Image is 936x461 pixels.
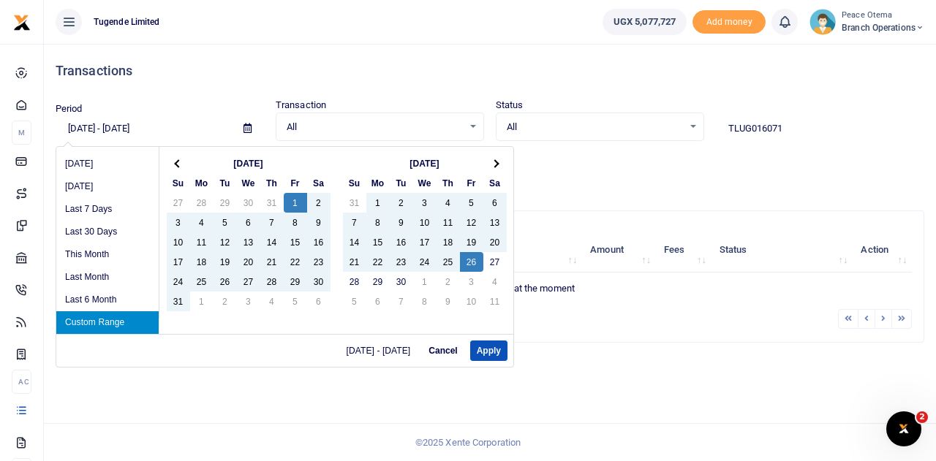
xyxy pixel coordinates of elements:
td: 15 [366,232,390,252]
td: 8 [284,213,307,232]
td: 6 [307,292,331,311]
td: 17 [413,232,437,252]
td: 22 [284,252,307,272]
li: Last Month [56,266,159,289]
td: 23 [307,252,331,272]
td: 27 [483,252,507,272]
td: 31 [167,292,190,311]
td: 7 [390,292,413,311]
td: 3 [413,193,437,213]
label: Status [496,98,524,113]
img: profile-user [809,9,836,35]
a: Add money [692,15,766,26]
td: 26 [214,272,237,292]
a: logo-small logo-large logo-large [13,16,31,27]
td: 16 [307,232,331,252]
th: Mo [366,173,390,193]
img: logo-small [13,14,31,31]
th: Su [167,173,190,193]
li: [DATE] [56,175,159,198]
th: We [237,173,260,193]
td: 1 [413,272,437,292]
td: 25 [190,272,214,292]
td: 1 [284,193,307,213]
td: 10 [413,213,437,232]
td: 10 [460,292,483,311]
td: 26 [460,252,483,272]
td: 13 [483,213,507,232]
th: Fr [460,173,483,193]
th: [DATE] [190,153,307,173]
td: 14 [343,232,366,252]
td: 11 [437,213,460,232]
td: 15 [284,232,307,252]
th: Amount: activate to sort column ascending [582,227,656,273]
iframe: Intercom live chat [886,411,921,446]
th: Tu [214,173,237,193]
span: UGX 5,077,727 [614,15,676,29]
td: 6 [366,292,390,311]
td: 29 [366,272,390,292]
td: 28 [190,193,214,213]
td: 3 [460,272,483,292]
th: Sa [483,173,507,193]
td: 9 [390,213,413,232]
td: 2 [307,193,331,213]
td: 31 [343,193,366,213]
span: [DATE] - [DATE] [347,346,417,355]
td: 30 [307,272,331,292]
td: 1 [366,193,390,213]
th: Su [343,173,366,193]
span: Branch Operations [842,21,924,34]
th: We [413,173,437,193]
td: 20 [483,232,507,252]
td: 16 [390,232,413,252]
td: 23 [390,252,413,272]
th: [DATE] [366,153,483,173]
th: Fr [284,173,307,193]
td: 22 [366,252,390,272]
td: 3 [167,213,190,232]
td: 4 [483,272,507,292]
input: Search [716,116,924,141]
span: Tugende Limited [88,15,166,28]
td: 24 [167,272,190,292]
td: 25 [437,252,460,272]
td: 29 [284,272,307,292]
td: 4 [190,213,214,232]
td: 12 [214,232,237,252]
td: 19 [460,232,483,252]
span: Add money [692,10,766,34]
input: select period [56,116,232,141]
td: 4 [437,193,460,213]
th: Action: activate to sort column ascending [853,227,912,273]
li: Last 6 Month [56,289,159,311]
td: 31 [260,193,284,213]
td: 5 [214,213,237,232]
li: [DATE] [56,153,159,175]
li: Last 7 Days [56,198,159,221]
td: 8 [366,213,390,232]
td: 17 [167,252,190,272]
td: 27 [237,272,260,292]
span: All [287,120,463,134]
td: 2 [390,193,413,213]
td: 2 [214,292,237,311]
td: 19 [214,252,237,272]
li: Last 30 Days [56,221,159,243]
td: 1 [190,292,214,311]
li: Wallet ballance [597,9,692,35]
td: 18 [437,232,460,252]
li: M [12,121,31,145]
span: 2 [916,411,928,423]
td: 20 [237,252,260,272]
td: 9 [307,213,331,232]
li: This Month [56,243,159,266]
td: 7 [343,213,366,232]
li: Toup your wallet [692,10,766,34]
td: 11 [483,292,507,311]
td: 11 [190,232,214,252]
td: 21 [343,252,366,272]
th: Mo [190,173,214,193]
a: profile-user Peace Otema Branch Operations [809,9,924,35]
